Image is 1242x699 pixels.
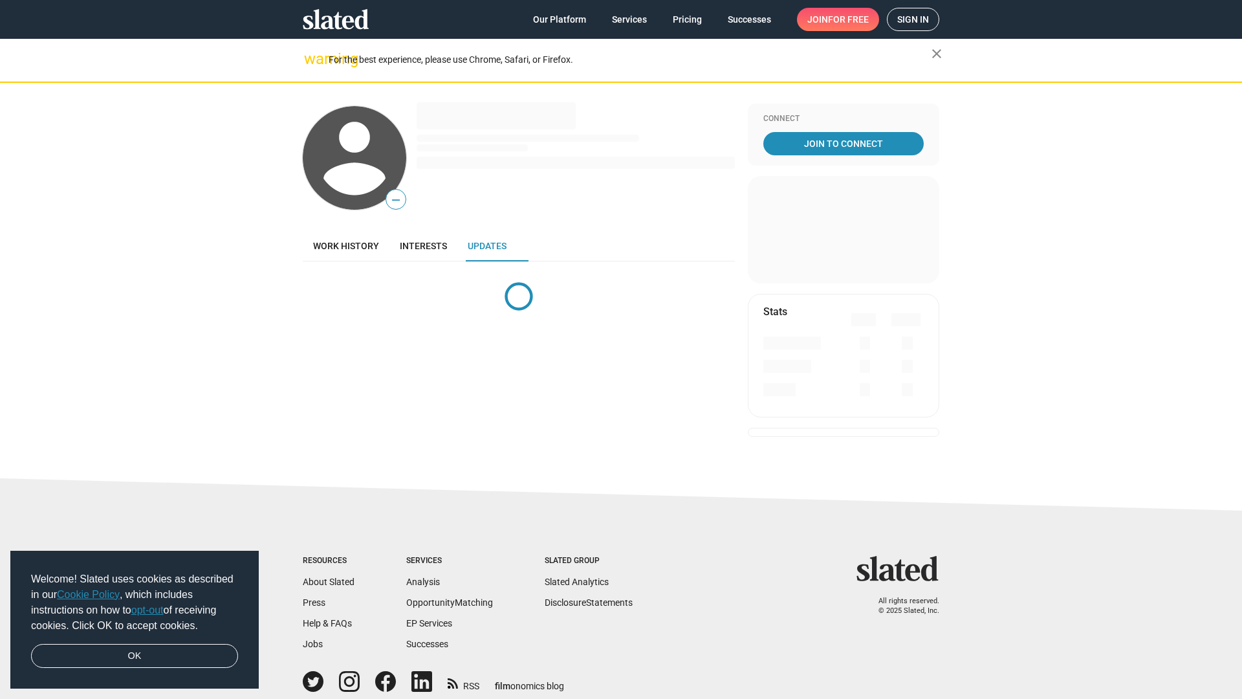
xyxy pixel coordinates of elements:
span: Sign in [897,8,929,30]
mat-card-title: Stats [763,305,787,318]
a: About Slated [303,577,354,587]
a: Jobs [303,639,323,649]
span: Successes [728,8,771,31]
a: Join To Connect [763,132,924,155]
a: Sign in [887,8,939,31]
span: Welcome! Slated uses cookies as described in our , which includes instructions on how to of recei... [31,571,238,634]
span: Interests [400,241,447,251]
a: filmonomics blog [495,670,564,693]
span: Pricing [673,8,702,31]
span: Join To Connect [766,132,921,155]
span: Services [612,8,647,31]
mat-icon: close [929,46,944,61]
span: — [386,192,406,208]
a: EP Services [406,618,452,628]
mat-icon: warning [304,51,320,67]
a: Slated Analytics [545,577,609,587]
a: Updates [457,230,517,261]
a: Press [303,597,325,608]
a: Pricing [662,8,712,31]
a: opt-out [131,605,164,616]
a: Cookie Policy [57,589,120,600]
a: RSS [448,672,479,693]
a: Joinfor free [797,8,879,31]
div: For the best experience, please use Chrome, Safari, or Firefox. [329,51,931,69]
a: DisclosureStatements [545,597,633,608]
a: Help & FAQs [303,618,352,628]
span: Our Platform [533,8,586,31]
span: Join [807,8,869,31]
div: Resources [303,556,354,566]
a: Interests [389,230,457,261]
div: Connect [763,114,924,124]
a: Successes [717,8,781,31]
p: All rights reserved. © 2025 Slated, Inc. [865,597,939,616]
span: film [495,681,510,691]
a: Work history [303,230,389,261]
div: Slated Group [545,556,633,566]
div: cookieconsent [10,551,259,689]
span: for free [828,8,869,31]
a: Successes [406,639,448,649]
a: Analysis [406,577,440,587]
a: OpportunityMatching [406,597,493,608]
a: Services [602,8,657,31]
a: Our Platform [523,8,596,31]
span: Work history [313,241,379,251]
div: Services [406,556,493,566]
span: Updates [468,241,507,251]
a: dismiss cookie message [31,644,238,669]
